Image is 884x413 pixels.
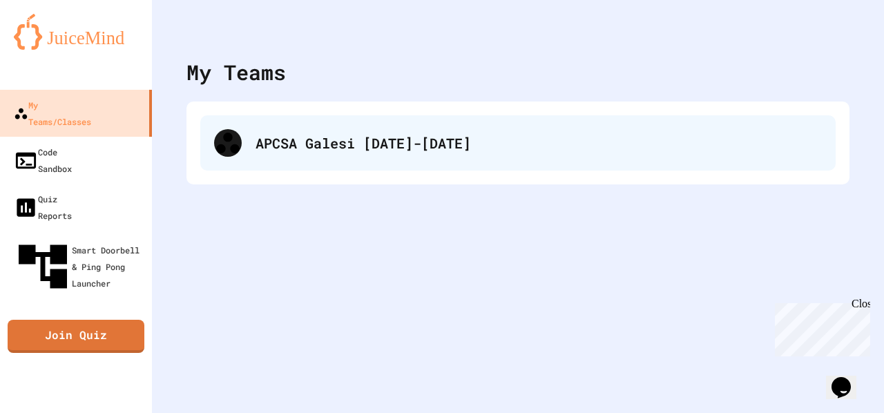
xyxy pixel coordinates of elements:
div: My Teams/Classes [14,97,91,130]
div: Quiz Reports [14,191,72,224]
div: My Teams [186,57,286,88]
img: logo-orange.svg [14,14,138,50]
div: Code Sandbox [14,144,72,177]
iframe: chat widget [769,298,870,356]
div: APCSA Galesi [DATE]-[DATE] [200,115,836,171]
div: Chat with us now!Close [6,6,95,88]
iframe: chat widget [826,358,870,399]
a: Join Quiz [8,320,144,353]
div: Smart Doorbell & Ping Pong Launcher [14,238,146,296]
div: APCSA Galesi [DATE]-[DATE] [256,133,822,153]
